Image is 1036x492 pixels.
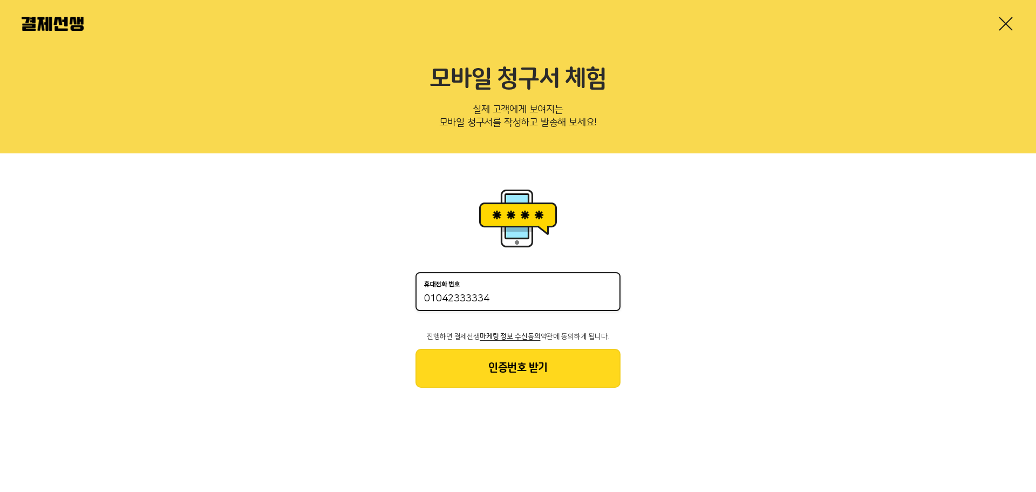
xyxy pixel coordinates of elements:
h2: 모바일 청구서 체험 [22,65,1014,94]
img: 결제선생 [22,17,84,31]
button: 인증번호 받기 [415,349,621,388]
p: 진행하면 결제선생 약관에 동의하게 됩니다. [415,333,621,340]
p: 실제 고객에게 보여지는 모바일 청구서를 작성하고 발송해 보세요! [22,100,1014,136]
span: 마케팅 정보 수신동의 [480,333,540,340]
p: 휴대전화 번호 [424,281,460,288]
img: 휴대폰인증 이미지 [475,186,561,251]
input: 휴대전화 번호 [424,293,612,306]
